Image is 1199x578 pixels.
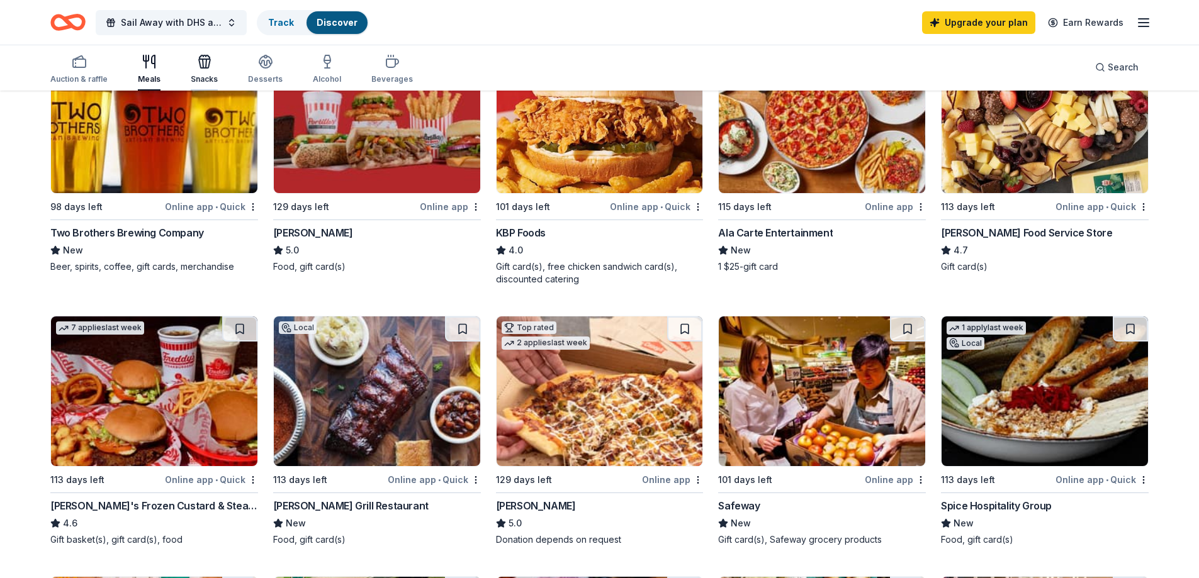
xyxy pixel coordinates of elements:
[496,260,704,286] div: Gift card(s), free chicken sandwich card(s), discounted catering
[1106,475,1108,485] span: •
[954,516,974,531] span: New
[438,475,441,485] span: •
[317,17,357,28] a: Discover
[718,498,760,513] div: Safeway
[610,199,703,214] div: Online app Quick
[371,74,413,84] div: Beverages
[947,321,1026,335] div: 1 apply last week
[138,74,160,84] div: Meals
[138,49,160,91] button: Meals
[371,49,413,91] button: Beverages
[718,533,926,546] div: Gift card(s), Safeway grocery products
[51,43,257,193] img: Image for Two Brothers Brewing Company
[63,243,83,258] span: New
[731,243,751,258] span: New
[731,516,751,531] span: New
[1055,199,1149,214] div: Online app Quick
[273,498,429,513] div: [PERSON_NAME] Grill Restaurant
[268,17,294,28] a: Track
[719,316,925,466] img: Image for Safeway
[273,43,481,273] a: Image for Portillo'sTop rated3 applieslast week129 days leftOnline app[PERSON_NAME]5.0Food, gift ...
[121,15,222,30] span: Sail Away with DHS and The Love Boat
[165,199,258,214] div: Online app Quick
[273,316,481,546] a: Image for Weber Grill RestaurantLocal113 days leftOnline app•Quick[PERSON_NAME] Grill RestaurantN...
[420,199,481,214] div: Online app
[50,225,204,240] div: Two Brothers Brewing Company
[496,43,704,286] a: Image for KBP Foods4 applieslast week101 days leftOnline app•QuickKBP Foods4.0Gift card(s), free ...
[496,225,546,240] div: KBP Foods
[496,316,704,546] a: Image for Casey'sTop rated2 applieslast week129 days leftOnline app[PERSON_NAME]5.0Donation depen...
[502,336,590,350] div: 2 applies last week
[718,225,833,240] div: Ala Carte Entertainment
[941,533,1149,546] div: Food, gift card(s)
[1040,11,1131,34] a: Earn Rewards
[719,43,925,193] img: Image for Ala Carte Entertainment
[273,472,327,487] div: 113 days left
[718,260,926,273] div: 1 $25-gift card
[50,43,258,273] a: Image for Two Brothers Brewing CompanyLocal98 days leftOnline app•QuickTwo Brothers Brewing Compa...
[1106,202,1108,212] span: •
[865,199,926,214] div: Online app
[215,202,218,212] span: •
[1085,55,1149,80] button: Search
[388,472,481,487] div: Online app Quick
[941,199,995,214] div: 113 days left
[718,43,926,273] a: Image for Ala Carte EntertainmentLocal115 days leftOnline appAla Carte EntertainmentNew1 $25-gift...
[941,316,1149,546] a: Image for Spice Hospitality Group1 applylast weekLocal113 days leftOnline app•QuickSpice Hospital...
[941,225,1112,240] div: [PERSON_NAME] Food Service Store
[50,260,258,273] div: Beer, spirits, coffee, gift cards, merchandise
[50,49,108,91] button: Auction & raffle
[274,316,480,466] img: Image for Weber Grill Restaurant
[50,472,104,487] div: 113 days left
[496,199,550,214] div: 101 days left
[642,472,703,487] div: Online app
[313,49,341,91] button: Alcohol
[496,498,576,513] div: [PERSON_NAME]
[509,243,523,258] span: 4.0
[215,475,218,485] span: •
[942,316,1148,466] img: Image for Spice Hospitality Group
[286,243,299,258] span: 5.0
[313,74,341,84] div: Alcohol
[509,516,522,531] span: 5.0
[63,516,77,531] span: 4.6
[274,43,480,193] img: Image for Portillo's
[50,316,258,546] a: Image for Freddy's Frozen Custard & Steakburgers7 applieslast week113 days leftOnline app•Quick[P...
[56,321,144,335] div: 7 applies last week
[1055,472,1149,487] div: Online app Quick
[941,43,1149,273] a: Image for Gordon Food Service Store4 applieslast week113 days leftOnline app•Quick[PERSON_NAME] F...
[941,260,1149,273] div: Gift card(s)
[947,337,984,350] div: Local
[51,316,257,466] img: Image for Freddy's Frozen Custard & Steakburgers
[50,533,258,546] div: Gift basket(s), gift card(s), food
[50,74,108,84] div: Auction & raffle
[1108,60,1139,75] span: Search
[191,49,218,91] button: Snacks
[257,10,369,35] button: TrackDiscover
[191,74,218,84] div: Snacks
[954,243,968,258] span: 4.7
[286,516,306,531] span: New
[496,533,704,546] div: Donation depends on request
[660,202,663,212] span: •
[273,225,353,240] div: [PERSON_NAME]
[273,260,481,273] div: Food, gift card(s)
[50,199,103,214] div: 98 days left
[718,316,926,546] a: Image for Safeway101 days leftOnline appSafewayNewGift card(s), Safeway grocery products
[718,199,772,214] div: 115 days left
[942,43,1148,193] img: Image for Gordon Food Service Store
[502,321,556,334] div: Top rated
[50,8,86,37] a: Home
[50,498,258,513] div: [PERSON_NAME]'s Frozen Custard & Steakburgers
[718,472,772,487] div: 101 days left
[941,498,1052,513] div: Spice Hospitality Group
[865,472,926,487] div: Online app
[941,472,995,487] div: 113 days left
[248,49,283,91] button: Desserts
[96,10,247,35] button: Sail Away with DHS and The Love Boat
[273,533,481,546] div: Food, gift card(s)
[165,472,258,487] div: Online app Quick
[496,472,552,487] div: 129 days left
[922,11,1035,34] a: Upgrade your plan
[497,316,703,466] img: Image for Casey's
